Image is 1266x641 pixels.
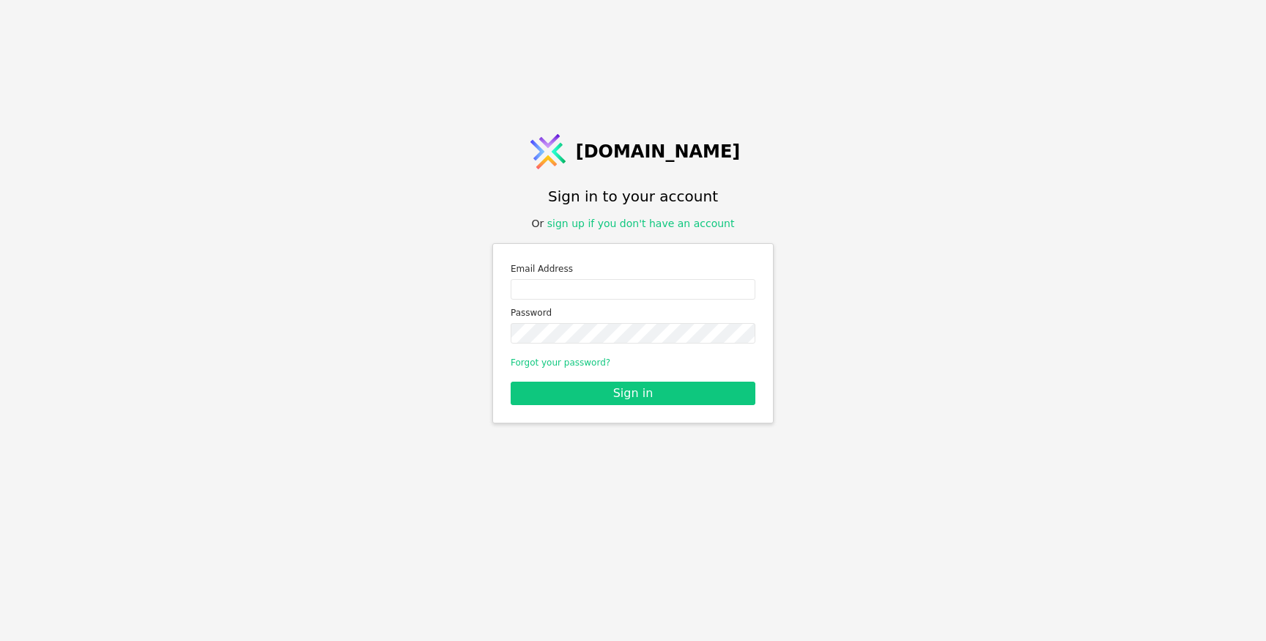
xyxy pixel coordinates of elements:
a: [DOMAIN_NAME] [526,130,741,174]
span: [DOMAIN_NAME] [576,138,741,165]
a: sign up if you don't have an account [547,218,735,229]
button: Sign in [511,382,755,405]
a: Forgot your password? [511,357,610,368]
input: Email address [511,279,755,300]
label: Password [511,305,755,320]
label: Email Address [511,262,755,276]
input: Password [511,323,755,344]
h1: Sign in to your account [548,185,718,207]
div: Or [532,216,735,231]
